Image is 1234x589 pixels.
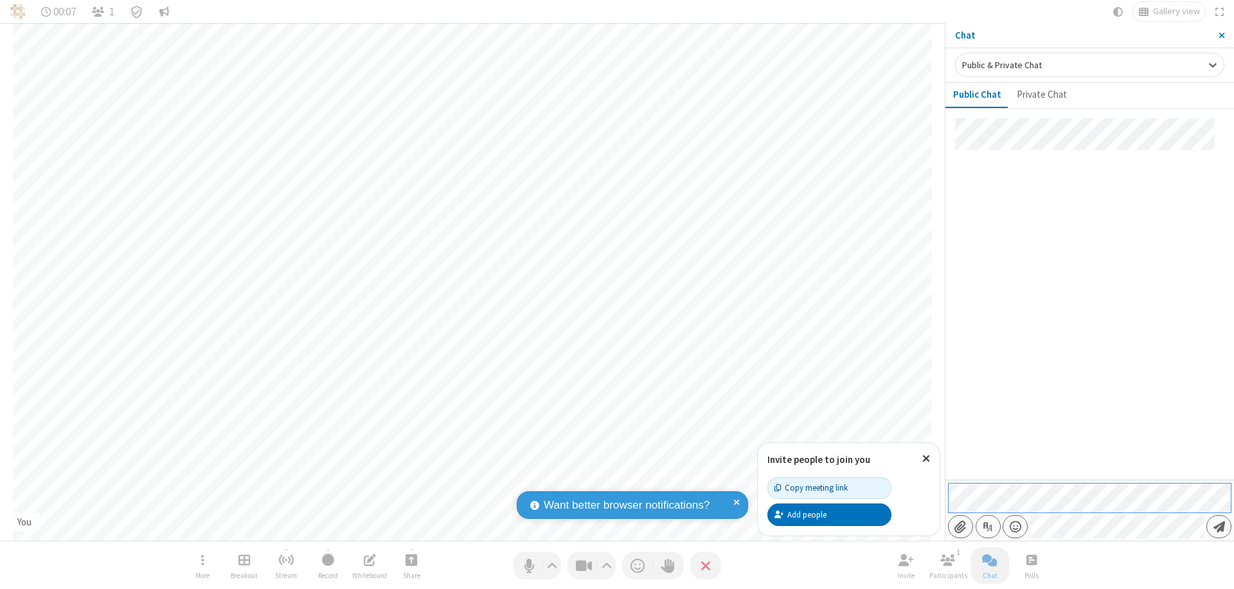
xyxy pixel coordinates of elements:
[929,547,967,584] button: Open participant list
[1024,572,1039,579] span: Polls
[308,547,347,584] button: Start recording
[125,2,149,21] div: Meeting details Encryption enabled
[352,572,387,579] span: Whiteboard
[898,572,915,579] span: Invite
[86,2,120,21] button: Open participant list
[767,503,891,525] button: Add people
[1108,2,1129,21] button: Using system theme
[1153,6,1200,17] span: Gallery view
[225,547,264,584] button: Manage Breakout Rooms
[622,552,653,579] button: Send a reaction
[53,6,76,18] span: 00:07
[267,547,305,584] button: Start streaming
[403,572,420,579] span: Share
[598,552,616,579] button: Video setting
[970,547,1009,584] button: Close chat
[1206,515,1231,538] button: Send message
[183,547,222,584] button: Open menu
[350,547,389,584] button: Open shared whiteboard
[945,83,1009,107] button: Public Chat
[953,547,964,558] div: 1
[275,572,297,579] span: Stream
[887,547,925,584] button: Invite participants (⌘+Shift+I)
[568,552,616,579] button: Stop video (⌘+Shift+V)
[318,572,338,579] span: Record
[976,515,1001,538] button: Show formatting
[1133,2,1205,21] button: Change layout
[767,477,891,499] button: Copy meeting link
[195,572,210,579] span: More
[1003,515,1028,538] button: Open menu
[962,59,1042,71] span: Public & Private Chat
[983,572,997,579] span: Chat
[1210,2,1230,21] button: Fullscreen
[774,482,848,494] div: Copy meeting link
[544,552,561,579] button: Audio settings
[10,4,26,19] img: QA Selenium DO NOT DELETE OR CHANGE
[392,547,431,584] button: Start sharing
[154,2,174,21] button: Conversation
[13,515,37,530] div: You
[231,572,258,579] span: Breakout
[544,497,710,514] span: Want better browser notifications?
[767,453,870,466] label: Invite people to join you
[955,28,1209,43] p: Chat
[653,552,684,579] button: Raise hand
[513,552,561,579] button: Mute (⌘+Shift+A)
[929,572,967,579] span: Participants
[1012,547,1051,584] button: Open poll
[913,443,940,475] button: Close popover
[109,6,114,18] span: 1
[690,552,721,579] button: End or leave meeting
[1009,83,1075,107] button: Private Chat
[1209,23,1234,48] button: Close sidebar
[36,2,82,21] div: Timer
